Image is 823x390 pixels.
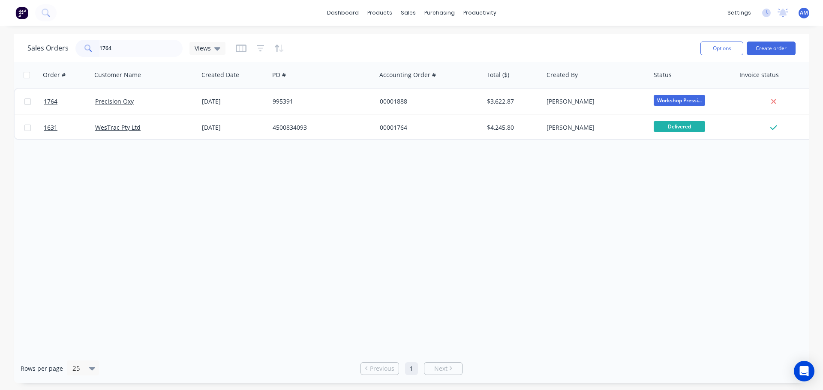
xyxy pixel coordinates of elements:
[44,123,57,132] span: 1631
[487,123,538,132] div: $4,245.80
[273,97,368,106] div: 995391
[323,6,363,19] a: dashboard
[800,9,808,17] span: AM
[654,71,672,79] div: Status
[273,123,368,132] div: 4500834093
[44,115,95,140] a: 1631
[380,97,475,106] div: 00001888
[361,364,399,373] a: Previous page
[43,71,66,79] div: Order #
[723,6,755,19] div: settings
[700,42,743,55] button: Options
[201,71,239,79] div: Created Date
[547,71,578,79] div: Created By
[202,123,266,132] div: [DATE]
[357,362,466,375] ul: Pagination
[654,95,705,106] span: Workshop Pressi...
[747,42,796,55] button: Create order
[434,364,448,373] span: Next
[547,123,642,132] div: [PERSON_NAME]
[195,44,211,53] span: Views
[44,97,57,106] span: 1764
[547,97,642,106] div: [PERSON_NAME]
[654,121,705,132] span: Delivered
[21,364,63,373] span: Rows per page
[379,71,436,79] div: Accounting Order #
[15,6,28,19] img: Factory
[459,6,501,19] div: productivity
[363,6,396,19] div: products
[424,364,462,373] a: Next page
[405,362,418,375] a: Page 1 is your current page
[95,123,141,131] a: WesTrac Pty Ltd
[380,123,475,132] div: 00001764
[370,364,394,373] span: Previous
[44,89,95,114] a: 1764
[99,40,183,57] input: Search...
[739,71,779,79] div: Invoice status
[794,361,814,381] div: Open Intercom Messenger
[396,6,420,19] div: sales
[420,6,459,19] div: purchasing
[95,97,134,105] a: Precision Oxy
[272,71,286,79] div: PO #
[27,44,69,52] h1: Sales Orders
[94,71,141,79] div: Customer Name
[487,71,509,79] div: Total ($)
[202,97,266,106] div: [DATE]
[487,97,538,106] div: $3,622.87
